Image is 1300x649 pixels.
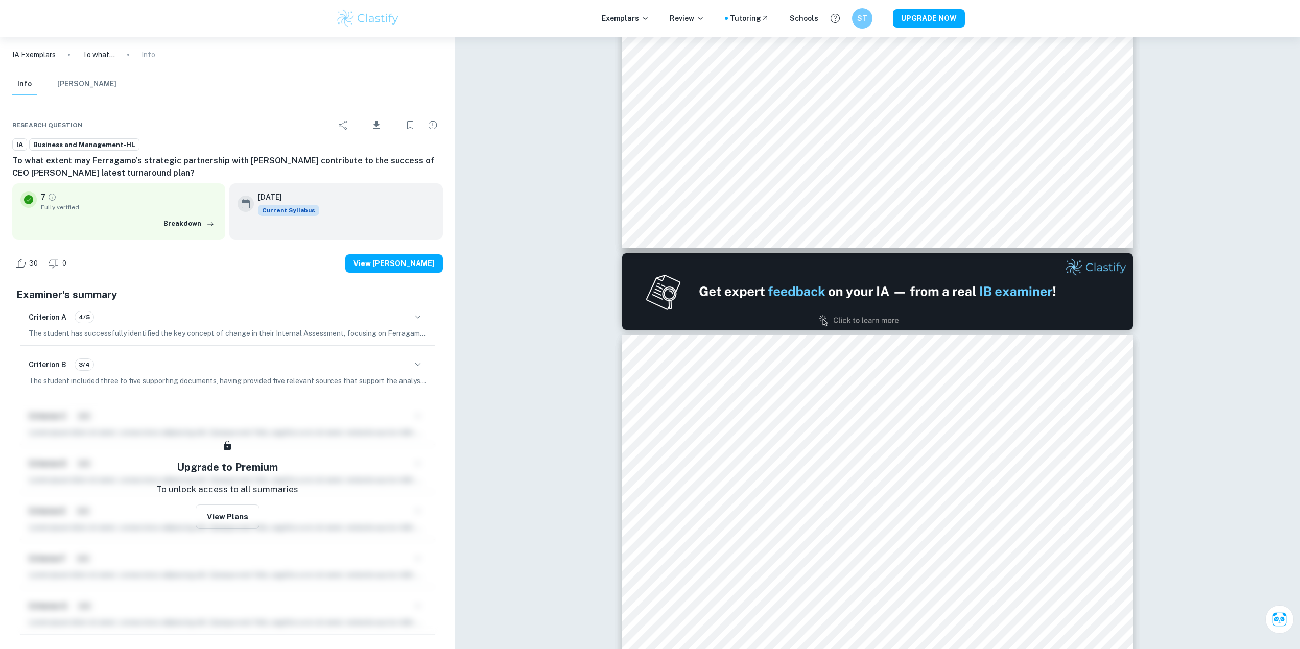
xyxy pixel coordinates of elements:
a: IA [12,138,27,151]
h6: Criterion A [29,311,66,323]
a: Schools [790,13,818,24]
span: 0 [57,258,72,269]
a: Business and Management-HL [29,138,139,151]
h5: Examiner's summary [16,287,439,302]
h6: [DATE] [258,191,311,203]
button: UPGRADE NOW [893,9,965,28]
span: 4/5 [75,313,93,322]
p: To what extent may Ferragamo’s strategic partnership with [PERSON_NAME] contribute to the success... [82,49,115,60]
a: Tutoring [730,13,769,24]
h6: ST [856,13,868,24]
span: 3/4 [75,360,93,369]
div: Report issue [422,115,443,135]
h6: To what extent may Ferragamo’s strategic partnership with [PERSON_NAME] contribute to the success... [12,155,443,179]
h6: Criterion B [29,359,66,370]
button: Help and Feedback [826,10,844,27]
button: View [PERSON_NAME] [345,254,443,273]
button: [PERSON_NAME] [57,73,116,95]
div: This exemplar is based on the current syllabus. Feel free to refer to it for inspiration/ideas wh... [258,205,319,216]
img: Ad [622,253,1133,330]
div: Like [12,255,43,272]
a: IA Exemplars [12,49,56,60]
p: The student included three to five supporting documents, having provided five relevant sources th... [29,375,427,387]
span: Business and Management-HL [30,140,139,150]
span: IA [13,140,27,150]
span: Fully verified [41,203,217,212]
div: Share [333,115,353,135]
span: Research question [12,121,83,130]
button: ST [852,8,872,29]
p: To unlock access to all summaries [156,483,298,496]
p: The student has successfully identified the key concept of change in their Internal Assessment, f... [29,328,427,339]
p: Exemplars [602,13,649,24]
span: 30 [23,258,43,269]
div: Dislike [45,255,72,272]
p: 7 [41,191,45,203]
button: Breakdown [161,216,217,231]
div: Download [356,112,398,138]
img: Clastify logo [336,8,400,29]
div: Bookmark [400,115,420,135]
button: Info [12,73,37,95]
a: Grade fully verified [48,193,57,202]
p: Info [141,49,155,60]
span: Current Syllabus [258,205,319,216]
button: View Plans [196,504,259,529]
p: Review [670,13,704,24]
h5: Upgrade to Premium [177,460,278,475]
button: Ask Clai [1265,605,1294,634]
